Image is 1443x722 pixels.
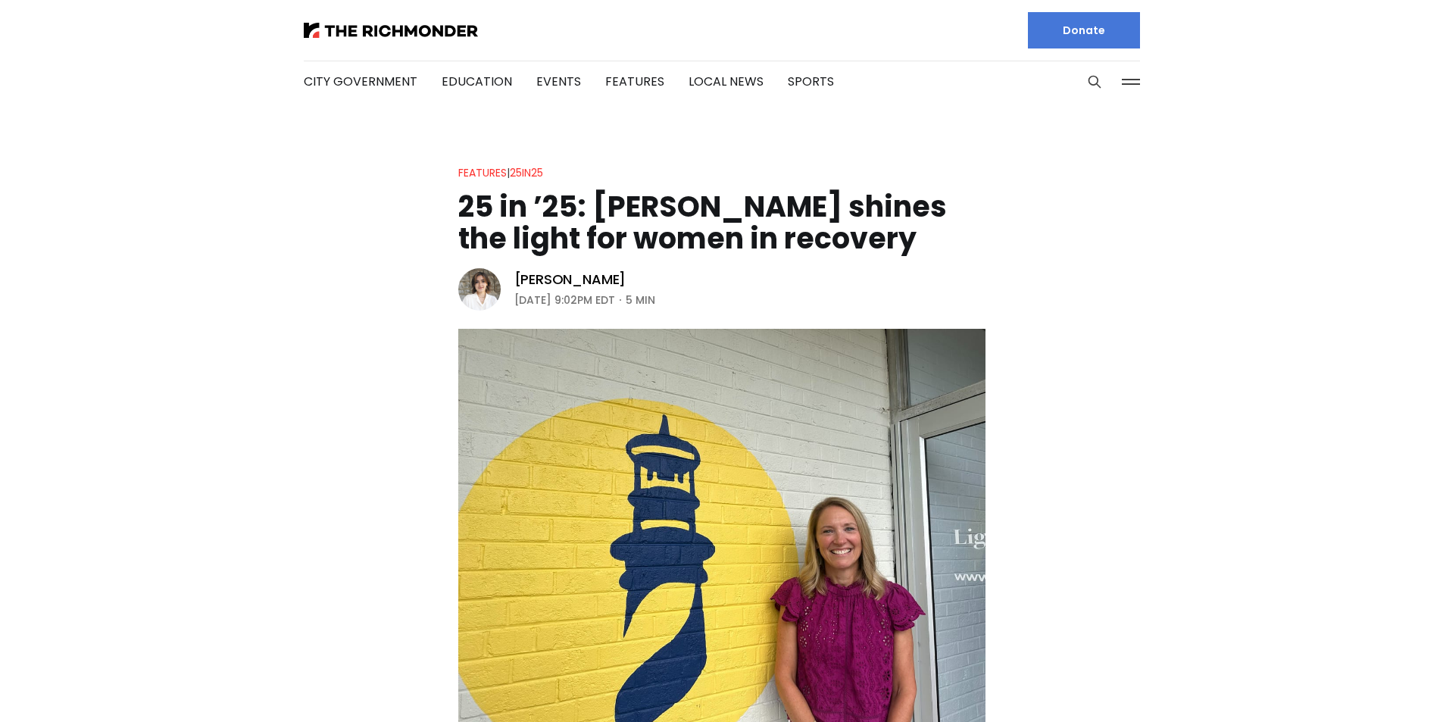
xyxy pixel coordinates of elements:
[536,73,581,90] a: Events
[1083,70,1106,93] button: Search this site
[514,270,626,289] a: [PERSON_NAME]
[304,73,417,90] a: City Government
[689,73,764,90] a: Local News
[304,23,478,38] img: The Richmonder
[458,191,985,255] h1: 25 in ’25: [PERSON_NAME] shines the light for women in recovery
[510,165,543,180] a: 25in25
[514,291,615,309] time: [DATE] 9:02PM EDT
[626,291,655,309] span: 5 min
[1028,12,1140,48] a: Donate
[442,73,512,90] a: Education
[605,73,664,90] a: Features
[458,165,507,180] a: Features
[788,73,834,90] a: Sports
[458,164,543,182] div: |
[458,268,501,311] img: Eleanor Shaw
